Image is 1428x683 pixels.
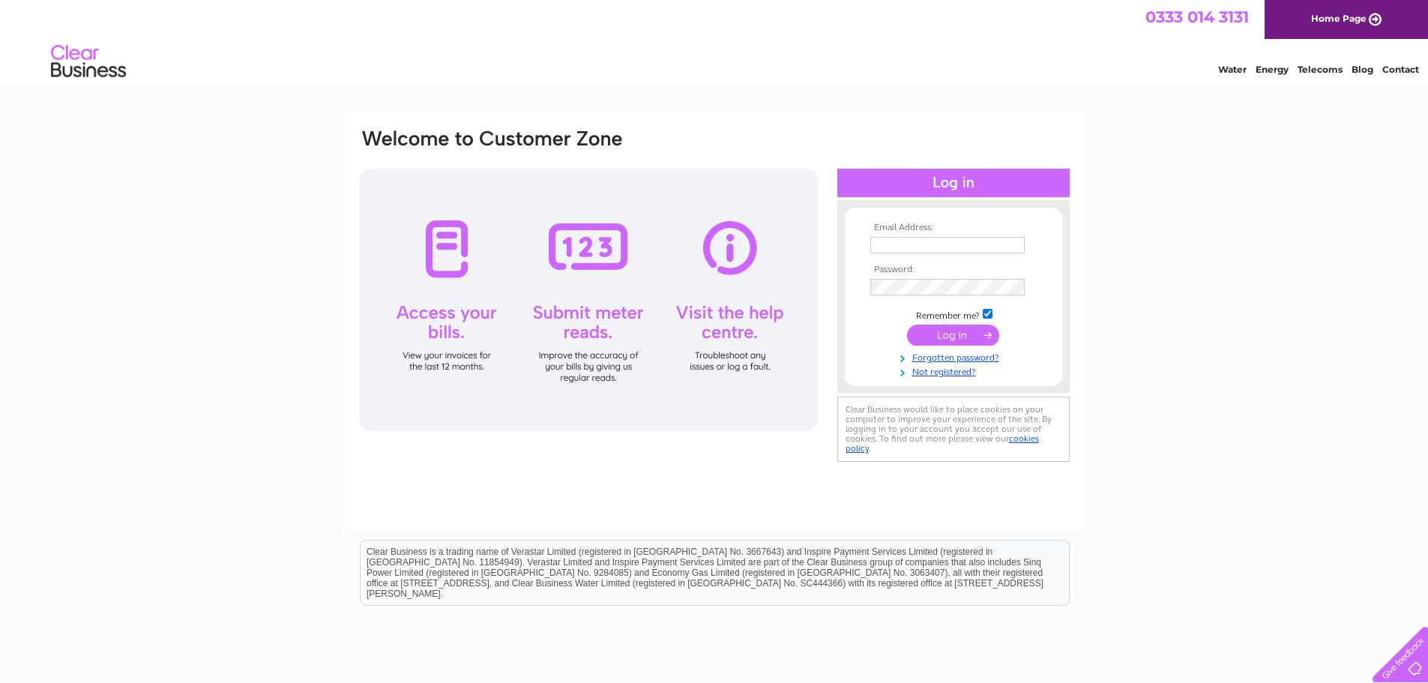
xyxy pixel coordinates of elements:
th: Email Address: [867,223,1040,233]
th: Password: [867,265,1040,275]
a: Blog [1352,64,1373,75]
a: Forgotten password? [870,349,1040,364]
div: Clear Business is a trading name of Verastar Limited (registered in [GEOGRAPHIC_DATA] No. 3667643... [361,8,1069,73]
a: Contact [1382,64,1419,75]
a: Not registered? [870,364,1040,378]
a: Telecoms [1298,64,1343,75]
a: 0333 014 3131 [1145,7,1249,26]
a: cookies policy [846,433,1039,454]
td: Remember me? [867,307,1040,322]
img: logo.png [50,39,127,85]
input: Submit [907,325,999,346]
div: Clear Business would like to place cookies on your computer to improve your experience of the sit... [837,397,1070,462]
a: Energy [1256,64,1289,75]
a: Water [1218,64,1247,75]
